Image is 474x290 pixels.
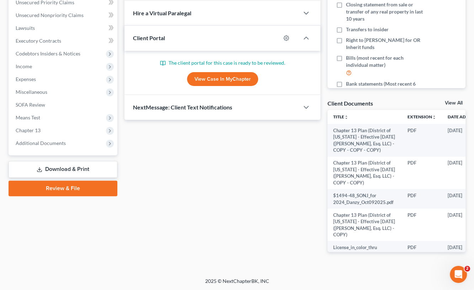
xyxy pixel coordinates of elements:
span: Additional Documents [16,140,66,146]
a: Review & File [9,181,117,196]
a: SOFA Review [10,98,117,111]
span: Hire a Virtual Paralegal [133,10,191,16]
span: Bills (most recent for each individual matter) [346,54,425,69]
span: NextMessage: Client Text Notifications [133,104,232,111]
i: unfold_more [432,115,436,119]
td: PDF [402,241,442,261]
span: Closing statement from sale or transfer of any real property in last 10 years [346,1,425,22]
iframe: Intercom live chat [450,266,467,283]
span: Lawsuits [16,25,35,31]
span: Unsecured Nonpriority Claims [16,12,84,18]
a: View Case in MyChapter [187,72,258,86]
span: Right to [PERSON_NAME] for OR Inherit funds [346,37,425,51]
span: Miscellaneous [16,89,47,95]
span: Client Portal [133,34,165,41]
a: Unsecured Nonpriority Claims [10,9,117,22]
a: Download & Print [9,161,117,178]
span: SOFA Review [16,102,45,108]
td: Chapter 13 Plan (District of [US_STATE] - Effective [DATE] ([PERSON_NAME], Esq. LLC) - COPY) [327,209,402,241]
td: PDF [402,209,442,241]
td: PDF [402,124,442,157]
td: PDF [402,189,442,209]
span: Income [16,63,32,69]
span: 2 [464,266,470,272]
div: Client Documents [327,100,373,107]
a: Titleunfold_more [333,114,348,119]
td: $1494-48_SONJ_for 2024_Danzy_Oct092025.pdf [327,189,402,209]
span: Chapter 13 [16,127,41,133]
td: Chapter 13 Plan (District of [US_STATE] - Effective [DATE] ([PERSON_NAME], Esq. LLC) - COPY - COPY) [327,157,402,189]
a: Executory Contracts [10,34,117,47]
span: Codebtors Insiders & Notices [16,50,80,57]
span: Transfers to insider [346,26,389,33]
span: Means Test [16,114,40,120]
a: View All [445,101,463,106]
span: Executory Contracts [16,38,61,44]
td: License_in_color_thru Sep012029-PDF [327,241,402,261]
i: unfold_more [344,115,348,119]
td: Chapter 13 Plan (District of [US_STATE] - Effective [DATE] ([PERSON_NAME], Esq. LLC) - COPY - COP... [327,124,402,157]
a: Lawsuits [10,22,117,34]
span: Bank statements (Most recent 6 months) [346,80,425,95]
td: PDF [402,157,442,189]
p: The client portal for this case is ready to be reviewed. [133,59,312,66]
span: Expenses [16,76,36,82]
a: Extensionunfold_more [408,114,436,119]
